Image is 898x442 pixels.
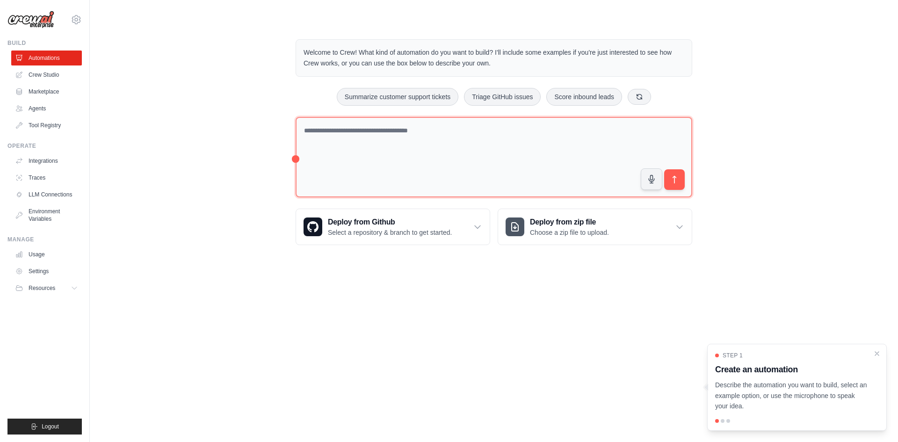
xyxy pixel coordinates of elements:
[715,380,868,412] p: Describe the automation you want to build, select an example option, or use the microphone to spe...
[7,419,82,435] button: Logout
[530,217,609,228] h3: Deploy from zip file
[11,153,82,168] a: Integrations
[11,118,82,133] a: Tool Registry
[7,39,82,47] div: Build
[7,236,82,243] div: Manage
[11,247,82,262] a: Usage
[723,352,743,359] span: Step 1
[546,88,622,106] button: Score inbound leads
[11,204,82,226] a: Environment Variables
[851,397,898,442] iframe: Chat Widget
[328,217,452,228] h3: Deploy from Github
[11,170,82,185] a: Traces
[42,423,59,430] span: Logout
[11,84,82,99] a: Marketplace
[328,228,452,237] p: Select a repository & branch to get started.
[7,142,82,150] div: Operate
[11,187,82,202] a: LLM Connections
[715,363,868,376] h3: Create an automation
[304,47,684,69] p: Welcome to Crew! What kind of automation do you want to build? I'll include some examples if you'...
[11,67,82,82] a: Crew Studio
[29,284,55,292] span: Resources
[11,281,82,296] button: Resources
[7,11,54,29] img: Logo
[11,264,82,279] a: Settings
[11,101,82,116] a: Agents
[873,350,881,357] button: Close walkthrough
[11,51,82,65] a: Automations
[464,88,541,106] button: Triage GitHub issues
[530,228,609,237] p: Choose a zip file to upload.
[337,88,458,106] button: Summarize customer support tickets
